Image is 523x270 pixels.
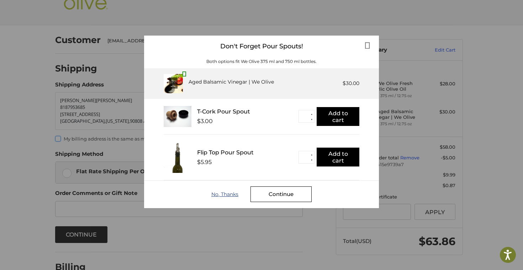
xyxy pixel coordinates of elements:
[189,78,274,86] div: Aged Balsamic Vinegar | We Olive
[197,159,212,165] div: $5.95
[309,117,314,122] button: ▼
[144,36,379,57] div: Don't Forget Pour Spouts!
[317,107,359,126] button: Add to cart
[309,152,314,158] button: ▲
[309,158,314,163] button: ▼
[164,142,191,173] img: FTPS_bottle__43406.1705089544.233.225.jpg
[197,118,213,125] div: $3.00
[309,111,314,117] button: ▲
[317,148,359,166] button: Add to cart
[144,58,379,65] div: Both options fit We Olive 375 ml and 750 ml bottles.
[211,191,250,197] div: No, Thanks
[343,80,359,87] div: $30.00
[10,11,80,16] p: We're away right now. Please check back later!
[250,186,312,202] div: Continue
[464,251,523,270] iframe: Google Customer Reviews
[82,9,90,18] button: Open LiveChat chat widget
[197,149,299,156] div: Flip Top Pour Spout
[197,108,299,115] div: T-Cork Pour Spout
[164,106,191,127] img: T_Cork__22625.1711686153.233.225.jpg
